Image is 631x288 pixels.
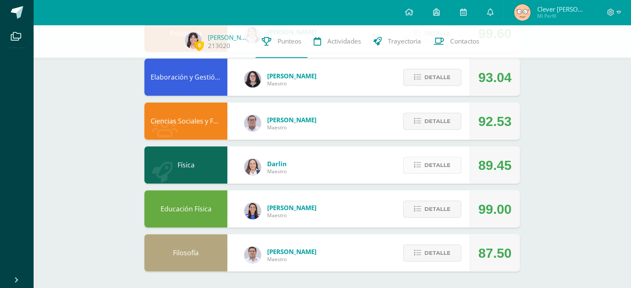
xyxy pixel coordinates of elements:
[367,25,427,58] a: Trayectoria
[388,37,421,46] span: Trayectoria
[427,25,485,58] a: Contactos
[403,201,461,218] button: Detalle
[267,247,317,256] span: [PERSON_NAME]
[267,124,317,131] span: Maestro
[267,160,287,168] span: Darlin
[256,25,307,58] a: Punteos
[478,59,512,96] div: 93.04
[403,113,461,130] button: Detalle
[267,256,317,263] span: Maestro
[537,12,587,19] span: Mi Perfil
[267,116,317,124] span: [PERSON_NAME]
[267,168,287,175] span: Maestro
[514,4,531,21] img: c6a0bfaf15cb9618c68d5db85ac61b27.png
[450,37,479,46] span: Contactos
[327,37,361,46] span: Actividades
[478,103,512,140] div: 92.53
[195,40,204,51] span: 0
[424,70,451,85] span: Detalle
[244,71,261,87] img: f270ddb0ea09d79bf84e45c6680ec463.png
[185,32,202,49] img: da35e633303011d23644707266dbea55.png
[244,203,261,219] img: 0eea5a6ff783132be5fd5ba128356f6f.png
[424,114,451,129] span: Detalle
[403,244,461,261] button: Detalle
[208,41,230,50] a: 213020
[478,147,512,184] div: 89.45
[278,37,301,46] span: Punteos
[144,58,227,96] div: Elaboración y Gestión de Proyectos
[144,234,227,271] div: Filosofía
[267,80,317,87] span: Maestro
[403,69,461,86] button: Detalle
[267,212,317,219] span: Maestro
[424,245,451,261] span: Detalle
[144,102,227,140] div: Ciencias Sociales y Formación Ciudadana 4
[144,190,227,227] div: Educación Física
[424,157,451,173] span: Detalle
[424,201,451,217] span: Detalle
[478,235,512,272] div: 87.50
[208,33,249,41] a: [PERSON_NAME]
[267,72,317,80] span: [PERSON_NAME]
[403,157,461,174] button: Detalle
[244,159,261,175] img: 794815d7ffad13252b70ea13fddba508.png
[244,115,261,131] img: 5778bd7e28cf89dedf9ffa8080fc1cd8.png
[267,203,317,212] span: [PERSON_NAME]
[144,146,227,184] div: Física
[244,247,261,263] img: 15aaa72b904403ebb7ec886ca542c491.png
[478,191,512,228] div: 99.00
[537,5,587,13] span: Clever [PERSON_NAME]
[307,25,367,58] a: Actividades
